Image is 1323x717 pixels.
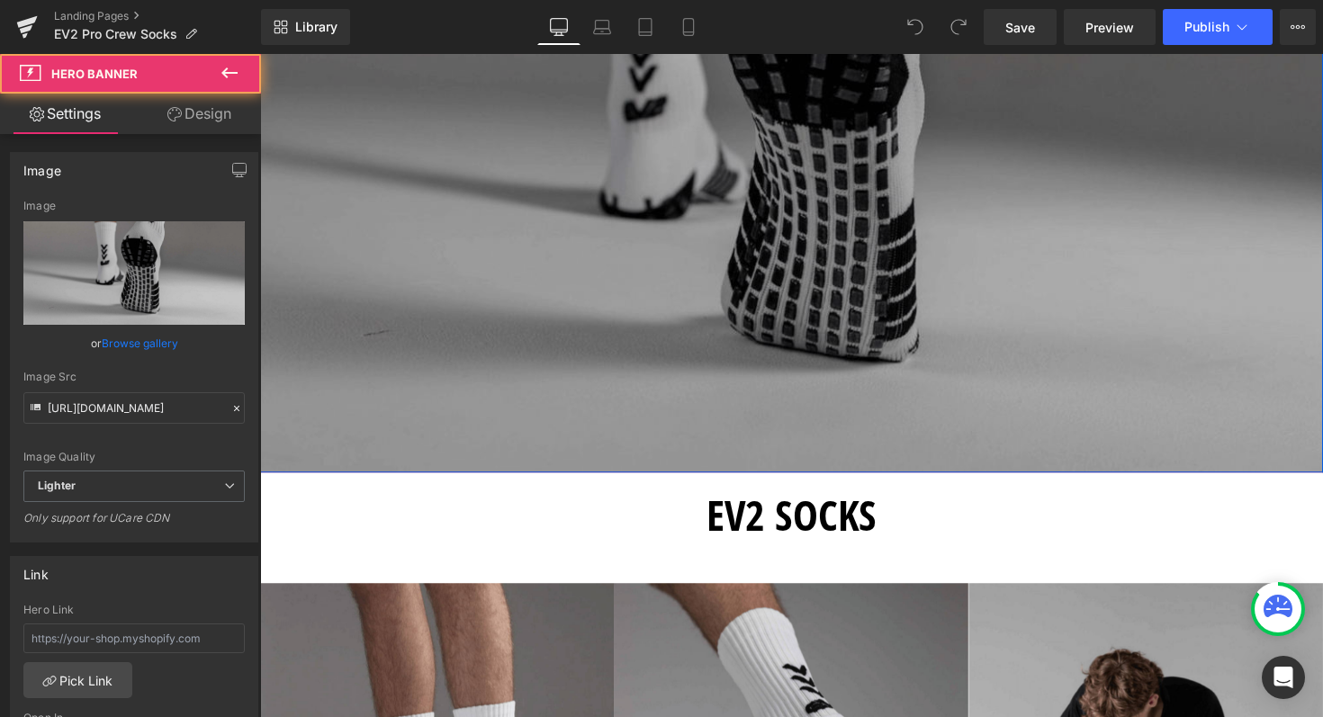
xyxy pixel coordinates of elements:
[23,153,61,178] div: Image
[1005,18,1035,37] span: Save
[54,27,177,41] span: EV2 Pro Crew Socks
[1085,18,1134,37] span: Preview
[897,9,933,45] button: Undo
[23,392,245,424] input: Link
[295,19,337,35] span: Library
[102,327,178,359] a: Browse gallery
[667,9,710,45] a: Mobile
[23,604,245,616] div: Hero Link
[134,94,265,134] a: Design
[38,479,76,492] b: Lighter
[1163,9,1273,45] button: Publish
[23,623,245,653] input: https://your-shop.myshopify.com
[23,334,245,353] div: or
[537,9,580,45] a: Desktop
[1064,9,1156,45] a: Preview
[23,371,245,383] div: Image Src
[23,451,245,463] div: Image Quality
[54,9,261,23] a: Landing Pages
[580,9,624,45] a: Laptop
[23,557,49,582] div: Link
[624,9,667,45] a: Tablet
[1262,656,1305,699] div: Open Intercom Messenger
[940,9,976,45] button: Redo
[1184,20,1229,34] span: Publish
[261,9,350,45] a: New Library
[51,67,138,81] span: Hero Banner
[23,200,245,212] div: Image
[1280,9,1316,45] button: More
[23,511,245,537] div: Only support for UCare CDN
[23,662,132,698] a: Pick Link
